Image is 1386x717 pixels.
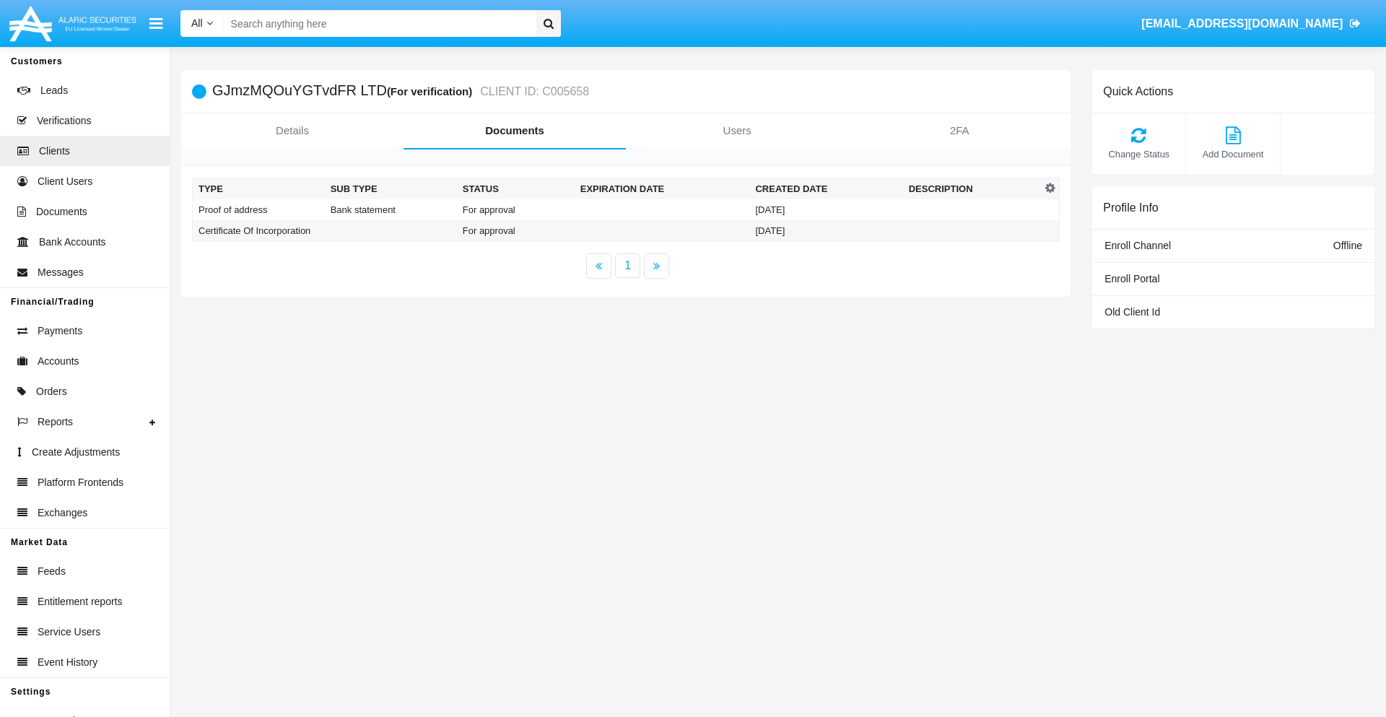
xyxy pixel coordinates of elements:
[1135,4,1368,44] a: [EMAIL_ADDRESS][DOMAIN_NAME]
[325,178,457,200] th: Sub Type
[1099,147,1178,161] span: Change Status
[39,235,106,250] span: Bank Accounts
[476,86,589,97] small: CLIENT ID: C005658
[180,16,224,31] a: All
[181,113,404,148] a: Details
[387,83,476,100] div: (For verification)
[325,199,457,220] td: Bank statement
[749,199,902,220] td: [DATE]
[903,178,1042,200] th: Description
[38,265,84,280] span: Messages
[224,10,531,37] input: Search
[38,475,123,490] span: Platform Frontends
[1141,17,1343,30] span: [EMAIL_ADDRESS][DOMAIN_NAME]
[36,204,87,220] span: Documents
[749,178,902,200] th: Created Date
[457,199,575,220] td: For approval
[1333,240,1362,251] span: Offline
[38,655,97,670] span: Event History
[193,178,325,200] th: Type
[40,83,68,98] span: Leads
[749,220,902,242] td: [DATE]
[38,564,66,579] span: Feeds
[39,144,70,159] span: Clients
[404,113,626,148] a: Documents
[848,113,1071,148] a: 2FA
[32,445,120,460] span: Create Adjustments
[38,594,123,609] span: Entitlement reports
[1193,147,1272,161] span: Add Document
[1103,201,1158,214] h6: Profile Info
[38,354,79,369] span: Accounts
[193,199,325,220] td: Proof of address
[36,384,67,399] span: Orders
[212,83,589,100] h5: GJmzMQOuYGTvdFR LTD
[1104,273,1159,284] span: Enroll Portal
[38,414,73,430] span: Reports
[7,2,139,45] img: Logo image
[1104,306,1160,318] span: Old Client Id
[457,178,575,200] th: Status
[457,220,575,242] td: For approval
[38,505,87,521] span: Exchanges
[1104,240,1171,251] span: Enroll Channel
[37,113,91,129] span: Verifications
[38,625,100,640] span: Service Users
[181,253,1071,279] nav: paginator
[575,178,750,200] th: Expiration date
[193,220,325,242] td: Certificate Of Incorporation
[38,174,92,189] span: Client Users
[191,17,203,29] span: All
[626,113,848,148] a: Users
[38,323,82,339] span: Payments
[1103,84,1173,98] h6: Quick Actions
